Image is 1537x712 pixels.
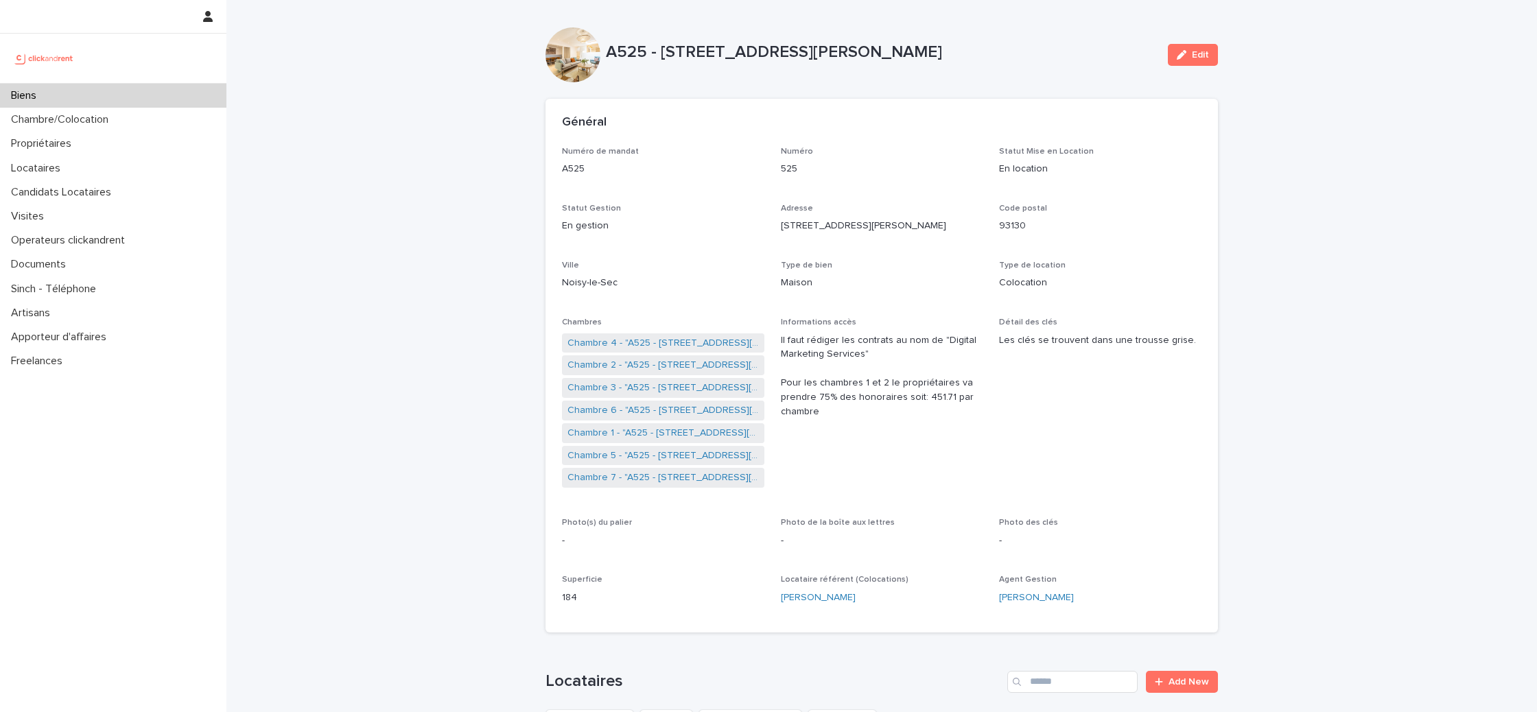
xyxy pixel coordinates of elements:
[999,575,1057,584] span: Agent Gestion
[562,204,621,213] span: Statut Gestion
[999,519,1058,527] span: Photo des clés
[781,519,895,527] span: Photo de la boîte aux lettres
[781,162,983,176] p: 525
[562,162,764,176] p: A525
[781,534,983,548] p: -
[562,591,764,605] p: 184
[562,534,764,548] p: -
[999,276,1201,290] p: Colocation
[11,45,78,72] img: UCB0brd3T0yccxBKYDjQ
[5,113,119,126] p: Chambre/Colocation
[781,318,856,327] span: Informations accès
[1146,671,1218,693] a: Add New
[5,186,122,199] p: Candidats Locataires
[567,426,759,440] a: Chambre 1 - "A525 - [STREET_ADDRESS][PERSON_NAME]"
[781,204,813,213] span: Adresse
[5,89,47,102] p: Biens
[1169,677,1209,687] span: Add New
[562,519,632,527] span: Photo(s) du palier
[567,449,759,463] a: Chambre 5 - "A525 - [STREET_ADDRESS][PERSON_NAME]"
[562,318,602,327] span: Chambres
[999,219,1201,233] p: 93130
[1192,50,1209,60] span: Edit
[567,358,759,372] a: Chambre 2 - "A525 - [STREET_ADDRESS][PERSON_NAME]"
[5,355,73,368] p: Freelances
[999,333,1201,348] p: Les clés se trouvent dans une trousse grise.
[5,210,55,223] p: Visites
[567,336,759,351] a: Chambre 4 - "A525 - [STREET_ADDRESS][PERSON_NAME]"
[999,534,1201,548] p: -
[781,591,856,605] a: [PERSON_NAME]
[999,147,1094,156] span: Statut Mise en Location
[1168,44,1218,66] button: Edit
[5,234,136,247] p: Operateurs clickandrent
[562,575,602,584] span: Superficie
[562,261,579,270] span: Ville
[999,261,1066,270] span: Type de location
[999,162,1201,176] p: En location
[606,43,1157,62] p: A525 - [STREET_ADDRESS][PERSON_NAME]
[5,162,71,175] p: Locataires
[5,307,61,320] p: Artisans
[562,115,607,130] h2: Général
[999,204,1047,213] span: Code postal
[1007,671,1138,693] input: Search
[999,591,1074,605] a: [PERSON_NAME]
[781,261,832,270] span: Type de bien
[999,318,1057,327] span: Détail des clés
[545,672,1002,691] h1: Locataires
[567,381,759,395] a: Chambre 3 - "A525 - [STREET_ADDRESS][PERSON_NAME]"
[5,258,77,271] p: Documents
[562,219,764,233] p: En gestion
[562,147,639,156] span: Numéro de mandat
[567,403,759,418] a: Chambre 6 - "A525 - [STREET_ADDRESS][PERSON_NAME]"
[781,147,813,156] span: Numéro
[781,575,908,584] span: Locataire référent (Colocations)
[781,219,983,233] p: [STREET_ADDRESS][PERSON_NAME]
[562,276,764,290] p: Noisy-le-Sec
[5,331,117,344] p: Apporteur d'affaires
[5,137,82,150] p: Propriétaires
[567,471,759,485] a: Chambre 7 - "A525 - [STREET_ADDRESS][PERSON_NAME]"
[781,276,983,290] p: Maison
[781,333,983,419] p: Il faut rédiger les contrats au nom de "Digital Marketing Services" Pour les chambres 1 et 2 le p...
[5,283,107,296] p: Sinch - Téléphone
